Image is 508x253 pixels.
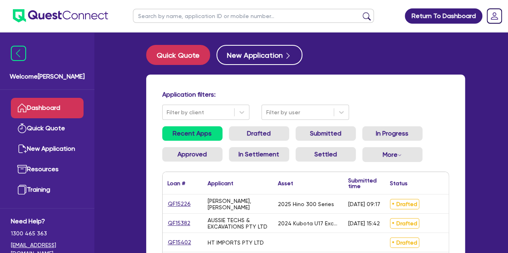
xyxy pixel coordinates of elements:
span: 1300 465 363 [11,229,84,238]
img: quick-quote [17,123,27,133]
button: Dropdown toggle [362,147,422,162]
img: icon-menu-close [11,46,26,61]
a: Approved [162,147,222,162]
h4: Application filters: [162,91,449,98]
a: Quick Quote [146,45,216,65]
a: In Progress [362,126,422,141]
a: New Application [11,139,84,159]
div: 2025 Hino 300 Series [278,201,334,207]
span: Need Help? [11,217,84,226]
img: quest-connect-logo-blue [13,9,108,22]
a: Quick Quote [11,118,84,139]
div: Applicant [208,180,233,186]
img: new-application [17,144,27,154]
button: Quick Quote [146,45,210,65]
a: Dashboard [11,98,84,118]
div: [PERSON_NAME], [PERSON_NAME] [208,198,268,210]
a: Drafted [229,126,289,141]
button: New Application [216,45,302,65]
span: Welcome [PERSON_NAME] [10,72,85,81]
a: Dropdown toggle [484,6,505,26]
a: QF15226 [167,199,191,208]
a: Return To Dashboard [405,8,482,24]
span: Drafted [390,218,419,229]
a: Resources [11,159,84,180]
a: Recent Apps [162,126,222,141]
a: Settled [296,147,356,162]
span: Drafted [390,237,419,248]
div: 2024 Kubota U17 Excavator [278,220,339,227]
a: QF15382 [167,219,191,228]
a: Training [11,180,84,200]
div: Loan # [167,180,185,186]
div: Submitted time [348,178,377,189]
div: Status [390,180,408,186]
a: QF15402 [167,238,192,247]
div: AUSSIE TECHS & EXCAVATIONS PTY LTD [208,217,268,230]
a: In Settlement [229,147,289,162]
div: Asset [278,180,293,186]
a: Submitted [296,126,356,141]
div: HT IMPORTS PTY LTD [208,239,264,246]
div: [DATE] 09:17 [348,201,380,207]
span: Drafted [390,199,419,209]
img: training [17,185,27,194]
div: [DATE] 15:42 [348,220,380,227]
img: resources [17,164,27,174]
input: Search by name, application ID or mobile number... [133,9,374,23]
